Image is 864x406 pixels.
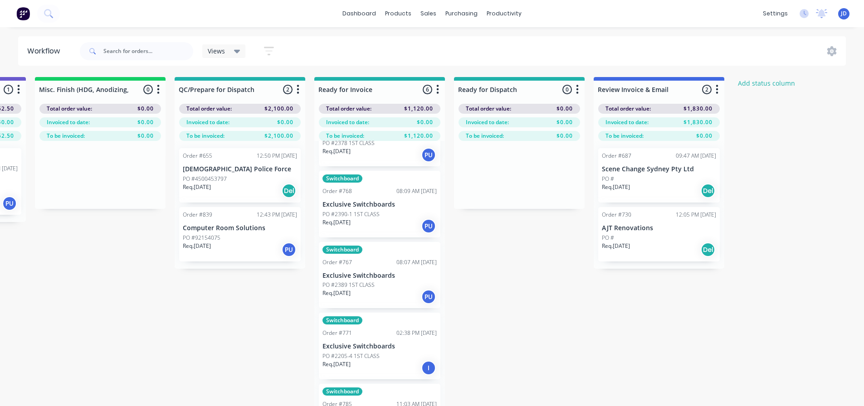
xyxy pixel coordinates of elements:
span: $0.00 [556,105,573,113]
div: Order #767 [322,258,352,266]
p: Req. [DATE] [602,242,630,250]
div: Order #687 [602,152,631,160]
p: PO #4500453797 [183,175,227,183]
div: Order #73012:05 PM [DATE]AJT RenovationsPO #Req.[DATE]Del [598,207,720,261]
p: Req. [DATE] [322,289,351,297]
p: [DEMOGRAPHIC_DATA] Police Force [183,165,297,173]
span: To be invoiced: [47,132,85,140]
div: 08:07 AM [DATE] [396,258,437,266]
span: $0.00 [137,132,154,140]
div: SwitchboardOrder #76708:07 AM [DATE]Exclusive SwitchboardsPO #2389 1ST CLASSReq.[DATE]PU [319,242,440,309]
div: Switchboard [322,174,362,183]
div: SwitchboardOrder #77102:38 PM [DATE]Exclusive SwitchboardsPO #2205-4 1ST CLASSReq.[DATE]I [319,313,440,379]
span: Invoiced to date: [605,118,649,126]
div: Switchboard [322,246,362,254]
span: $0.00 [556,118,573,126]
a: dashboard [338,7,381,20]
div: SwitchboardOrder #76808:09 AM [DATE]Exclusive SwitchboardsPO #2390-1 1ST CLASSReq.[DATE]PU [319,171,440,237]
span: $1,830.00 [683,118,713,126]
span: Invoiced to date: [326,118,369,126]
p: Req. [DATE] [322,360,351,368]
p: Exclusive Switchboards [322,201,437,208]
span: Invoiced to date: [466,118,509,126]
div: Del [701,242,715,257]
div: Order #768 [322,187,352,195]
p: Req. [DATE] [183,242,211,250]
input: Search for orders... [103,42,193,60]
span: $2,100.00 [264,132,293,140]
div: Del [701,184,715,198]
span: Total order value: [326,105,371,113]
div: sales [416,7,441,20]
span: Total order value: [186,105,232,113]
div: Switchboard [322,316,362,324]
span: JD [841,10,847,18]
span: Total order value: [466,105,511,113]
button: Add status column [733,77,800,89]
div: settings [758,7,792,20]
p: PO # [602,175,614,183]
p: PO #2378 1ST CLASS [322,139,375,147]
span: $0.00 [137,118,154,126]
div: I [421,361,436,375]
img: Factory [16,7,30,20]
span: To be invoiced: [326,132,364,140]
p: Req. [DATE] [322,147,351,155]
p: PO # [602,234,614,242]
div: Order #730 [602,211,631,219]
div: Switchboard [322,387,362,396]
span: $2,100.00 [264,105,293,113]
div: Order #655 [183,152,212,160]
div: PU [2,196,17,211]
p: Req. [DATE] [183,183,211,191]
div: Workflow [27,46,64,57]
span: To be invoiced: [186,132,225,140]
span: Total order value: [605,105,651,113]
span: $0.00 [137,105,154,113]
div: purchasing [441,7,482,20]
div: 02:38 PM [DATE] [396,329,437,337]
span: Total order value: [47,105,92,113]
div: Del [282,184,296,198]
div: 09:47 AM [DATE] [676,152,716,160]
p: Exclusive Switchboards [322,272,437,280]
div: Order #771 [322,329,352,337]
div: Order #68709:47 AM [DATE]Scene Change Sydney Pty LtdPO #Req.[DATE]Del [598,148,720,203]
p: Req. [DATE] [602,183,630,191]
div: productivity [482,7,526,20]
span: $1,830.00 [683,105,713,113]
div: 08:09 AM [DATE] [396,187,437,195]
div: 12:50 PM [DATE] [257,152,297,160]
p: AJT Renovations [602,224,716,232]
p: PO #92154075 [183,234,220,242]
span: To be invoiced: [605,132,644,140]
div: 12:43 PM [DATE] [257,211,297,219]
p: Req. [DATE] [322,218,351,227]
p: Computer Room Solutions [183,224,297,232]
div: Order #83912:43 PM [DATE]Computer Room SolutionsPO #92154075Req.[DATE]PU [179,207,301,261]
div: products [381,7,416,20]
div: PU [421,290,436,304]
span: $0.00 [277,118,293,126]
span: $0.00 [556,132,573,140]
div: PU [421,219,436,233]
p: PO #2205-4 1ST CLASS [322,352,380,360]
div: PU [421,148,436,162]
div: Order #839 [183,211,212,219]
span: Invoiced to date: [186,118,229,126]
span: Views [208,46,225,56]
p: PO #2389 1ST CLASS [322,281,375,289]
span: $1,120.00 [404,105,433,113]
p: PO #2390-1 1ST CLASS [322,210,380,218]
span: To be invoiced: [466,132,504,140]
p: Exclusive Switchboards [322,343,437,350]
div: Order #65512:50 PM [DATE][DEMOGRAPHIC_DATA] Police ForcePO #4500453797Req.[DATE]Del [179,148,301,203]
p: Scene Change Sydney Pty Ltd [602,165,716,173]
span: $0.00 [417,118,433,126]
div: 12:05 PM [DATE] [676,211,716,219]
div: PU [282,242,296,257]
span: $0.00 [696,132,713,140]
span: $1,120.00 [404,132,433,140]
span: Invoiced to date: [47,118,90,126]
